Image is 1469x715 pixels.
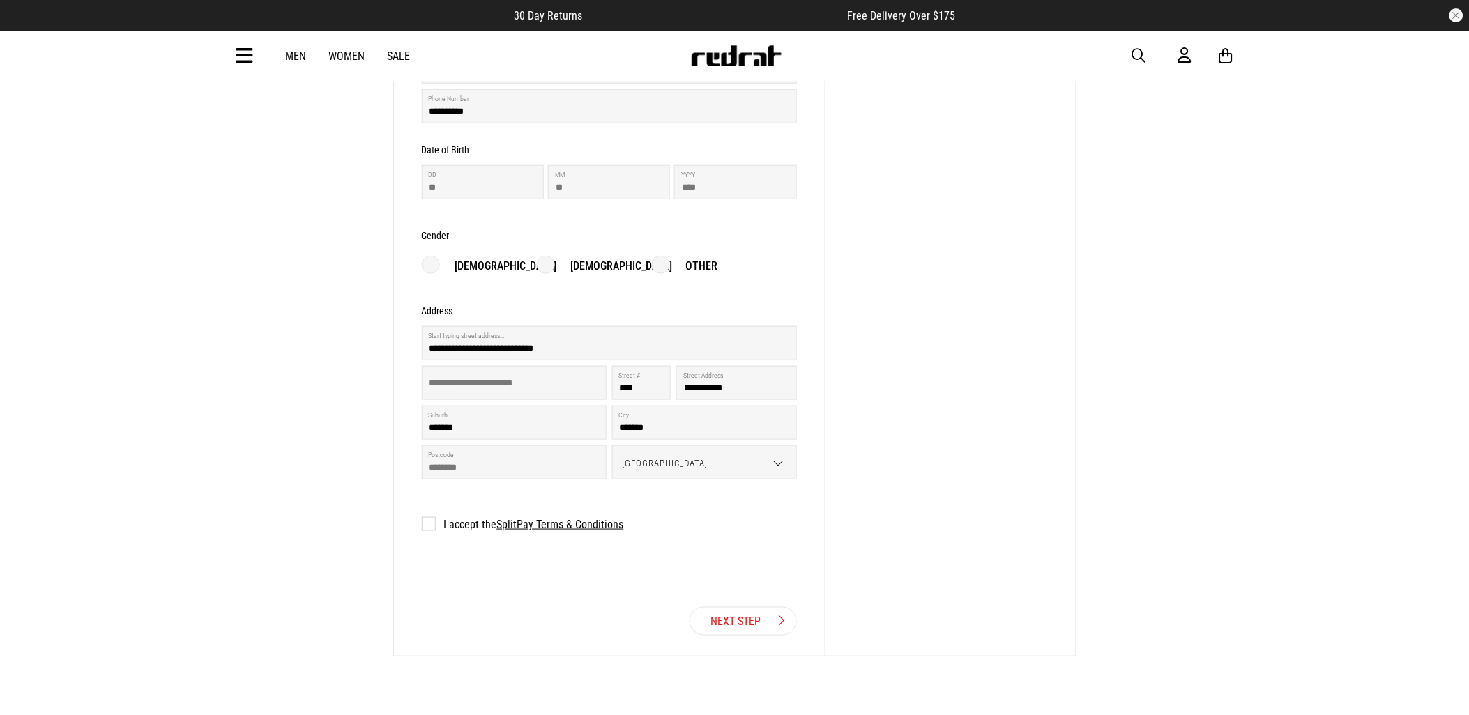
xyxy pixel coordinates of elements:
[388,49,411,63] a: Sale
[422,230,450,241] h3: Gender
[422,144,470,155] h3: Date of Birth
[422,305,453,316] h3: Address
[329,49,365,63] a: Women
[690,45,782,66] img: Redrat logo
[11,6,53,47] button: Open LiveChat chat widget
[556,258,672,275] p: [DEMOGRAPHIC_DATA]
[286,49,307,63] a: Men
[611,8,820,22] iframe: Customer reviews powered by Trustpilot
[497,518,624,531] a: SplitPay Terms & Conditions
[441,258,557,275] p: [DEMOGRAPHIC_DATA]
[613,446,786,480] span: [GEOGRAPHIC_DATA]
[690,607,797,636] a: Next Step
[422,518,624,531] label: I accept the
[515,9,583,22] span: 30 Day Returns
[848,9,956,22] span: Free Delivery Over $175
[671,258,717,275] p: Other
